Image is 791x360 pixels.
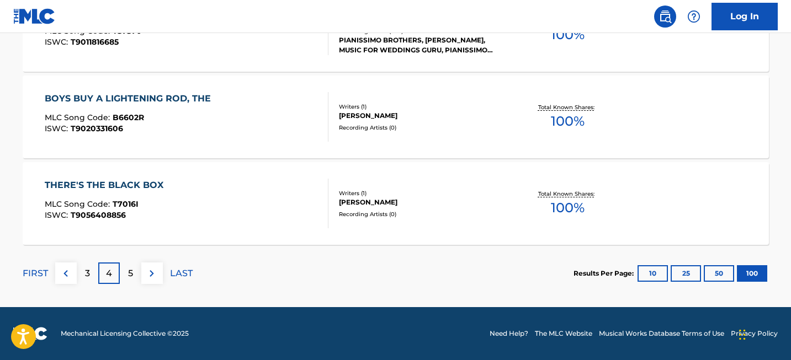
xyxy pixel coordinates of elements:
img: right [145,267,158,280]
button: 10 [638,265,668,282]
span: T9011816685 [71,37,119,47]
span: ISWC : [45,123,71,133]
div: Glisser [739,318,746,351]
div: THERE'S THE BLACK BOX [45,179,169,192]
div: PIANISSIMO BROTHERS, [PERSON_NAME], MUSIC FOR WEDDINGS GURU, PIANISSIMO BROTHERS, [PERSON_NAME] [339,35,506,55]
p: 4 [106,267,112,280]
img: MLC Logo [13,8,56,24]
a: Public Search [654,6,676,28]
p: 5 [128,267,133,280]
img: help [687,10,700,23]
img: left [59,267,72,280]
span: T7016I [113,199,139,209]
p: Results Per Page: [574,268,636,278]
a: BOYS BUY A LIGHTENING ROD, THEMLC Song Code:B6602RISWC:T9020331606Writers (1)[PERSON_NAME]Recordi... [23,76,769,158]
p: LAST [170,267,193,280]
a: Privacy Policy [731,329,778,338]
button: 100 [737,265,767,282]
span: ISWC : [45,210,71,220]
div: BOYS BUY A LIGHTENING ROD, THE [45,92,216,105]
img: logo [13,327,47,340]
span: MLC Song Code : [45,112,113,122]
span: 100 % [551,25,585,45]
div: Writers ( 1 ) [339,189,506,197]
a: Log In [712,3,778,30]
div: [PERSON_NAME] [339,111,506,121]
button: 50 [704,265,734,282]
div: Widget de chat [736,307,791,360]
span: 100 % [551,111,585,131]
span: MLC Song Code : [45,199,113,209]
div: Recording Artists ( 0 ) [339,123,506,132]
div: [PERSON_NAME] [339,197,506,207]
span: B6602R [113,112,144,122]
span: T9056408856 [71,210,126,220]
iframe: Chat Widget [736,307,791,360]
img: search [659,10,672,23]
span: T9020331606 [71,123,123,133]
a: THERE'S THE BLACK BOXMLC Song Code:T7016IISWC:T9056408856Writers (1)[PERSON_NAME]Recording Artist... [23,162,769,245]
span: ISWC : [45,37,71,47]
p: Total Known Shares: [538,103,597,111]
div: Help [683,6,705,28]
span: 100 % [551,198,585,218]
div: Writers ( 1 ) [339,103,506,111]
p: 3 [85,267,90,280]
a: The MLC Website [535,329,592,338]
a: Need Help? [490,329,528,338]
p: FIRST [23,267,48,280]
div: Recording Artists ( 0 ) [339,210,506,218]
button: 25 [671,265,701,282]
span: Mechanical Licensing Collective © 2025 [61,329,189,338]
a: Musical Works Database Terms of Use [599,329,724,338]
p: Total Known Shares: [538,190,597,198]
